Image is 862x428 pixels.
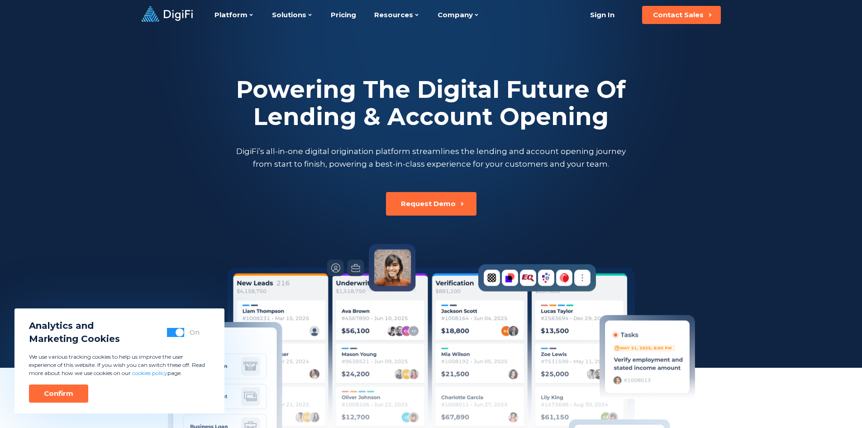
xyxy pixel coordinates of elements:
div: Contact Sales [653,10,704,19]
a: cookies policy [132,370,167,376]
a: Sign In [579,6,626,24]
div: Confirm [44,389,73,398]
p: DigiFi’s all-in-one digital origination platform streamlines the lending and account opening jour... [234,145,628,170]
div: On [190,328,200,337]
span: Analytics and [29,319,120,332]
button: Request Demo [386,192,476,216]
button: Contact Sales [642,6,721,24]
h2: Powering The Digital Future Of Lending & Account Opening [234,76,628,130]
span: Marketing Cookies [29,332,120,346]
p: We use various tracking cookies to help us improve the user experience of this website. If you wi... [29,353,210,377]
button: Confirm [29,385,88,403]
div: Request Demo [401,199,456,208]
